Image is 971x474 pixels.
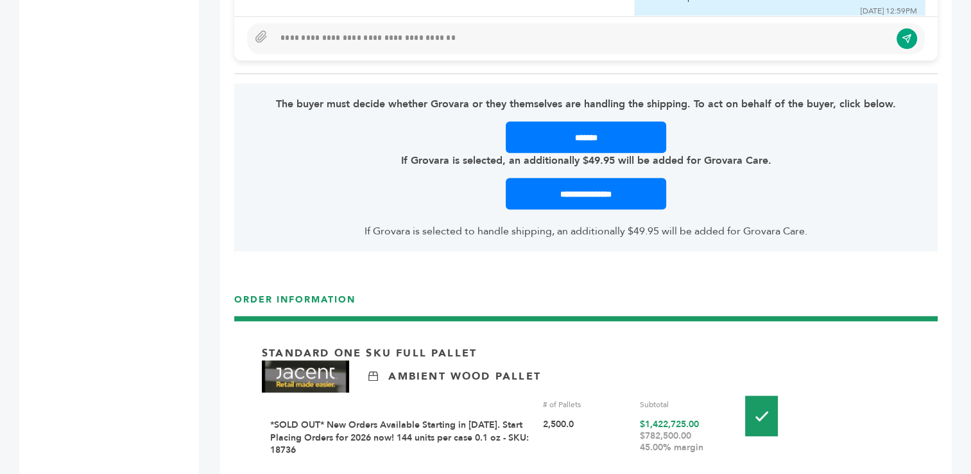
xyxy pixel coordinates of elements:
div: $1,422,725.00 [640,419,728,457]
p: Standard One Sku Full Pallet [262,346,477,360]
div: If Grovara is selected to handle shipping, an additionally $49.95 will be added for Grovara Care. [365,209,807,238]
img: Ambient [368,371,378,381]
p: Ambient Wood Pallet [388,369,540,383]
a: *SOLD OUT* New Orders Available Starting in [DATE]. Start Placing Orders for 2026 now! 144 units ... [270,419,529,456]
div: Subtotal [640,399,728,410]
img: Pallet-Icons-01.png [745,396,778,436]
div: [DATE] 12:59PM [861,6,917,17]
h3: ORDER INFORMATION [234,294,938,316]
div: # of Pallets [543,399,631,410]
p: If Grovara is selected, an additionally $49.95 will be added for Grovara Care. [262,153,909,168]
img: Brand Name [262,360,349,392]
div: 2,500.0 [543,419,631,457]
p: The buyer must decide whether Grovara or they themselves are handling the shipping. To act on beh... [262,96,909,112]
div: $782,500.00 45.00% margin [640,430,728,453]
